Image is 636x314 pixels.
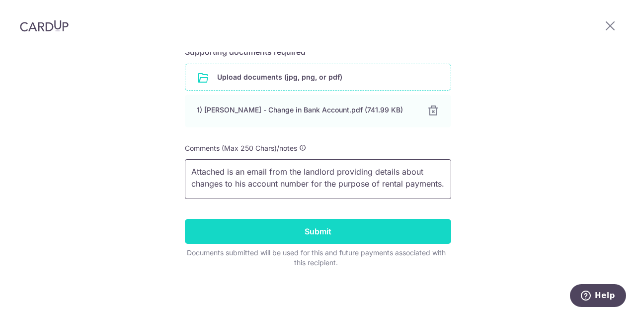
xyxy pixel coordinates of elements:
[185,219,451,244] input: Submit
[197,105,415,115] div: 1) [PERSON_NAME] - Change in Bank Account.pdf (741.99 KB)
[185,144,297,152] span: Comments (Max 250 Chars)/notes
[185,64,451,91] div: Upload documents (jpg, png, or pdf)
[185,248,447,268] div: Documents submitted will be used for this and future payments associated with this recipient.
[570,284,626,309] iframe: Opens a widget where you can find more information
[20,20,69,32] img: CardUp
